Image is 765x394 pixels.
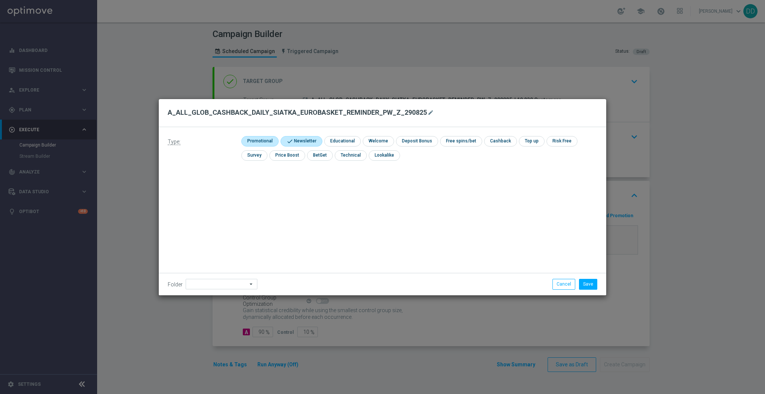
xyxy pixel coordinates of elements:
i: mode_edit [428,110,434,116]
span: Type: [168,139,180,145]
h2: A_ALL_GLOB_CASHBACK_DAILY_SIATKA_EUROBASKET_REMINDER_PW_Z_290825 [168,108,427,117]
button: Save [579,279,597,289]
i: arrow_drop_down [248,279,255,289]
label: Folder [168,281,183,288]
button: Cancel [552,279,575,289]
button: mode_edit [427,108,436,117]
